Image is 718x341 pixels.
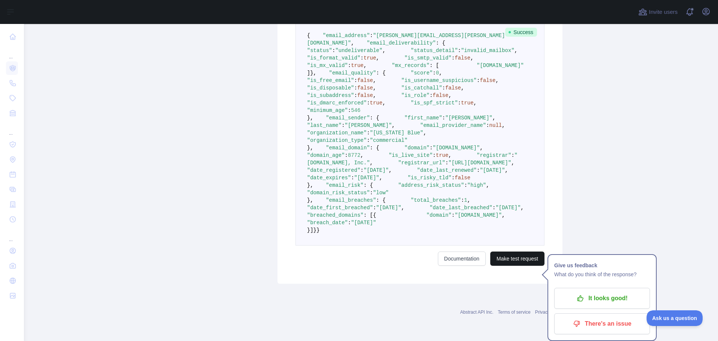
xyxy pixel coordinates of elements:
span: : [ [430,63,439,68]
span: , [511,160,514,166]
span: "domain_risk_status" [307,190,370,196]
span: }, [307,182,313,188]
span: } [316,227,319,233]
span: "[DOMAIN_NAME]" [433,145,480,151]
span: : { [376,197,386,203]
span: : [442,115,445,121]
span: , [502,212,505,218]
span: : [477,167,480,173]
span: : [370,190,373,196]
span: : { [370,115,379,121]
span: false [455,175,470,181]
span: false [357,77,373,83]
button: Make test request [490,252,544,266]
span: : [332,48,335,54]
span: : [348,220,351,226]
span: "registrar" [477,152,511,158]
span: , [383,48,386,54]
a: Terms of service [498,310,530,315]
span: , [470,55,473,61]
span: "[DATE]" [376,205,401,211]
span: : [461,197,464,203]
span: "registrar_url" [398,160,445,166]
span: "[PERSON_NAME]" [345,122,392,128]
span: , [376,55,379,61]
span: , [423,130,426,136]
span: : [442,85,445,91]
span: : [354,85,357,91]
span: } [307,227,310,233]
span: "score" [411,70,433,76]
span: "email_risk" [326,182,363,188]
span: , [448,92,451,98]
span: "status_detail" [411,48,458,54]
span: true [363,55,376,61]
span: "[PERSON_NAME]" [445,115,493,121]
span: "email_quality" [329,70,376,76]
span: 8772 [348,152,360,158]
span: "[DOMAIN_NAME]" [455,212,502,218]
span: , [467,197,470,203]
span: "undeliverable" [335,48,383,54]
span: : { [436,40,445,46]
span: "domain" [404,145,429,151]
span: , [502,122,505,128]
span: "is_risky_tld" [408,175,452,181]
span: : [486,122,489,128]
span: , [486,182,489,188]
span: , [363,63,366,68]
span: "is_free_email" [307,77,354,83]
span: "email_domain" [326,145,370,151]
span: ] [307,70,310,76]
span: , [379,175,382,181]
span: "first_name" [404,115,442,121]
span: } [313,227,316,233]
span: "breached_domains" [307,212,363,218]
span: : [430,92,433,98]
span: "email_breaches" [326,197,376,203]
span: }, [310,70,316,76]
span: "email_address" [323,33,370,39]
span: "[PERSON_NAME][EMAIL_ADDRESS][PERSON_NAME][DOMAIN_NAME]" [307,33,505,46]
div: ... [6,45,18,60]
span: "is_role" [401,92,430,98]
span: false [480,77,495,83]
span: "address_risk_status" [398,182,464,188]
span: : [433,70,436,76]
span: Success [505,28,537,37]
span: : [370,33,373,39]
span: "status" [307,48,332,54]
span: , [521,205,524,211]
span: ] [310,227,313,233]
span: "email_deliverability" [367,40,436,46]
span: : [341,122,344,128]
span: "is_catchall" [401,85,442,91]
span: "date_registered" [307,167,360,173]
span: "date_first_breached" [307,205,373,211]
a: Privacy policy [535,310,562,315]
span: , [401,205,404,211]
button: Invite users [637,6,679,18]
span: : [360,167,363,173]
span: "mx_records" [392,63,430,68]
span: "[DATE]" [363,167,389,173]
span: "is_subaddress" [307,92,354,98]
span: : [452,212,455,218]
div: ... [6,228,18,243]
span: "[DOMAIN_NAME]" [477,63,524,68]
span: "is_dmarc_enforced" [307,100,367,106]
span: 546 [351,107,360,113]
span: 0 [436,70,439,76]
span: , [461,85,464,91]
span: "[US_STATE] Blue" [370,130,423,136]
span: : [511,152,514,158]
span: : { [376,70,386,76]
span: , [360,152,363,158]
span: { [373,212,376,218]
span: "date_expires" [307,175,351,181]
span: : { [370,145,379,151]
span: : [354,92,357,98]
span: true [351,63,364,68]
a: Documentation [438,252,486,266]
span: : [493,205,495,211]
